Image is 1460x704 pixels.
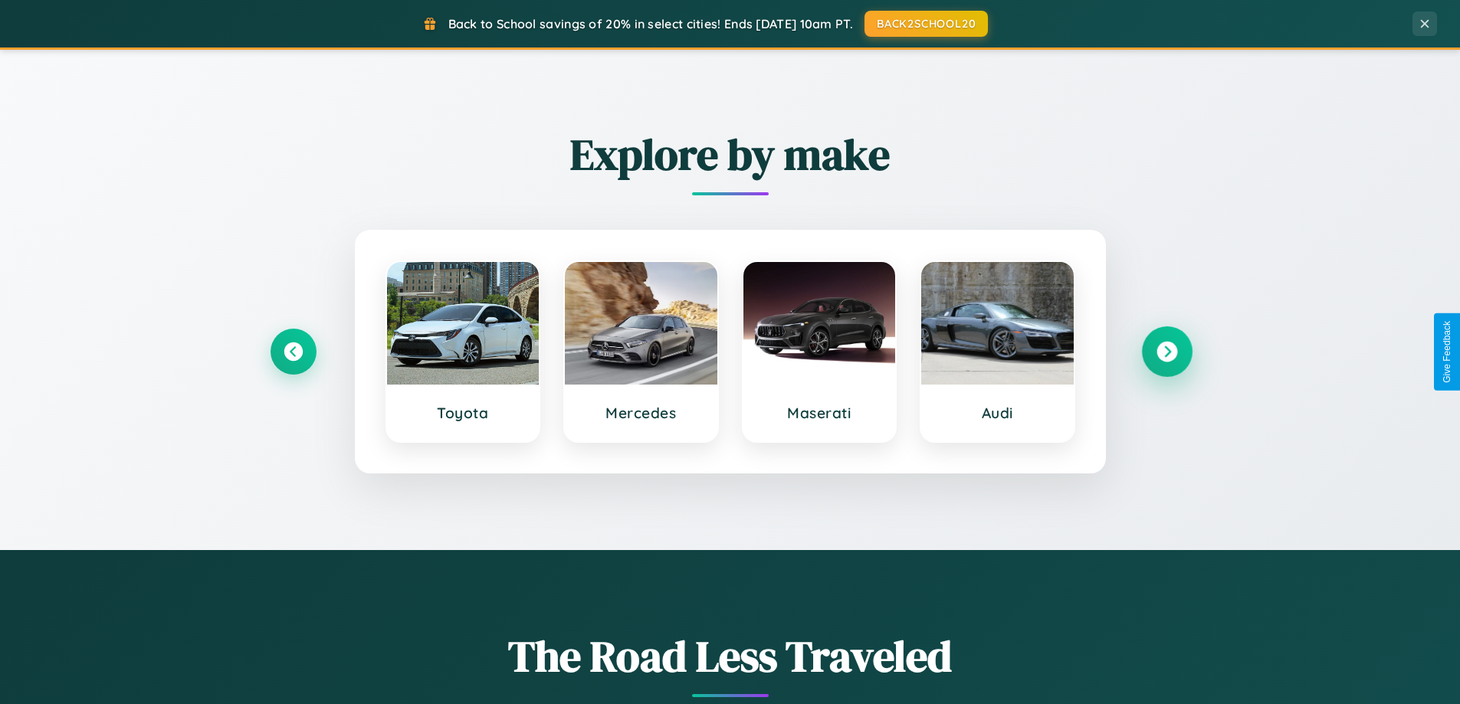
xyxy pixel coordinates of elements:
[402,404,524,422] h3: Toyota
[937,404,1058,422] h3: Audi
[271,125,1190,184] h2: Explore by make
[1442,321,1452,383] div: Give Feedback
[580,404,702,422] h3: Mercedes
[865,11,988,37] button: BACK2SCHOOL20
[759,404,881,422] h3: Maserati
[448,16,853,31] span: Back to School savings of 20% in select cities! Ends [DATE] 10am PT.
[271,627,1190,686] h1: The Road Less Traveled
